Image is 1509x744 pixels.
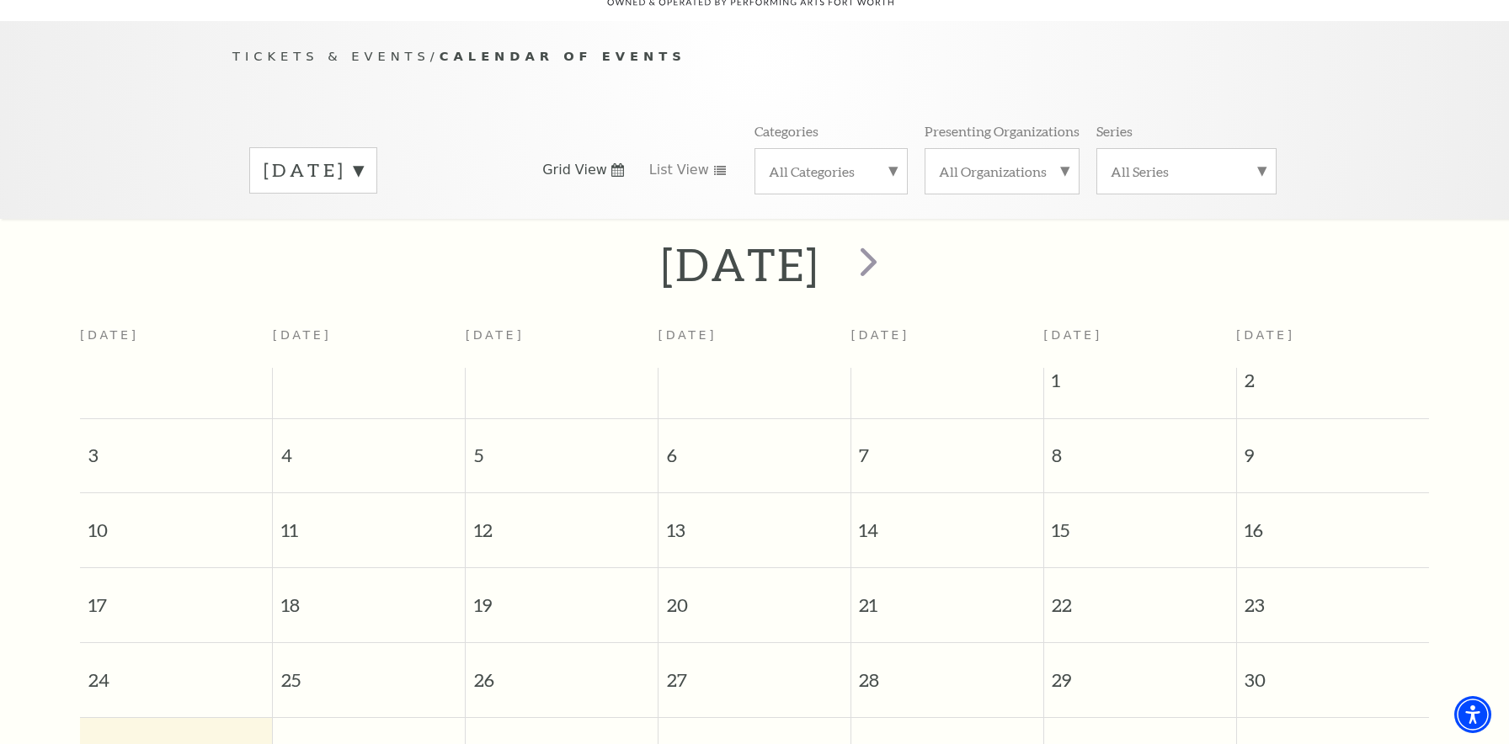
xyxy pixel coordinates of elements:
[659,643,850,701] span: 27
[1096,122,1133,140] p: Series
[659,419,850,477] span: 6
[836,235,898,295] button: next
[939,162,1065,180] label: All Organizations
[1111,162,1262,180] label: All Series
[232,49,430,63] span: Tickets & Events
[273,419,465,477] span: 4
[851,643,1043,701] span: 28
[1454,696,1491,733] div: Accessibility Menu
[80,643,272,701] span: 24
[1237,643,1429,701] span: 30
[851,419,1043,477] span: 7
[80,493,272,551] span: 10
[1044,493,1236,551] span: 15
[850,318,1043,368] th: [DATE]
[80,318,273,368] th: [DATE]
[659,318,851,368] th: [DATE]
[769,162,893,180] label: All Categories
[1237,568,1429,626] span: 23
[851,493,1043,551] span: 14
[659,493,850,551] span: 13
[466,318,659,368] th: [DATE]
[466,493,658,551] span: 12
[273,493,465,551] span: 11
[542,161,607,179] span: Grid View
[1236,328,1295,342] span: [DATE]
[1237,368,1429,401] span: 2
[80,419,272,477] span: 3
[1044,368,1236,401] span: 1
[754,122,818,140] p: Categories
[273,568,465,626] span: 18
[1237,493,1429,551] span: 16
[264,157,363,183] label: [DATE]
[851,568,1043,626] span: 21
[1237,419,1429,477] span: 9
[466,419,658,477] span: 5
[1044,568,1236,626] span: 22
[659,568,850,626] span: 20
[925,122,1080,140] p: Presenting Organizations
[649,161,709,179] span: List View
[80,568,272,626] span: 17
[232,46,1277,67] p: /
[466,568,658,626] span: 19
[661,237,820,291] h2: [DATE]
[440,49,686,63] span: Calendar of Events
[1044,419,1236,477] span: 8
[273,318,466,368] th: [DATE]
[1043,328,1102,342] span: [DATE]
[466,643,658,701] span: 26
[1044,643,1236,701] span: 29
[273,643,465,701] span: 25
